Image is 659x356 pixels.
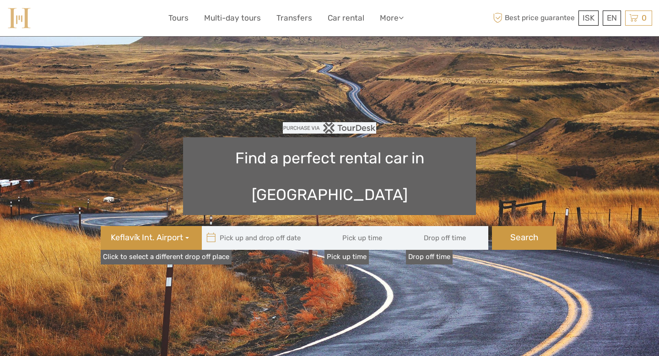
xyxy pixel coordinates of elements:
[406,250,453,264] label: Drop off time
[168,11,189,25] a: Tours
[328,11,364,25] a: Car rental
[491,11,577,26] span: Best price guarantee
[583,13,594,22] span: ISK
[111,232,183,244] span: Keflavík Int. Airport
[324,250,369,264] label: Pick up time
[492,226,556,250] button: Search
[406,226,488,250] input: Drop off time
[183,137,476,215] h1: Find a perfect rental car in [GEOGRAPHIC_DATA]
[640,13,648,22] span: 0
[380,11,404,25] a: More
[276,11,312,25] a: Transfers
[202,226,325,250] input: Pick up and drop off date
[101,250,232,264] a: Click to select a different drop off place
[283,122,376,134] img: PurchaseViaTourDesk.png
[7,7,32,29] img: 975-fd72f77c-0a60-4403-8c23-69ec0ff557a4_logo_small.jpg
[603,11,621,26] div: EN
[324,226,407,250] input: Pick up time
[204,11,261,25] a: Multi-day tours
[101,226,202,250] button: Keflavík Int. Airport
